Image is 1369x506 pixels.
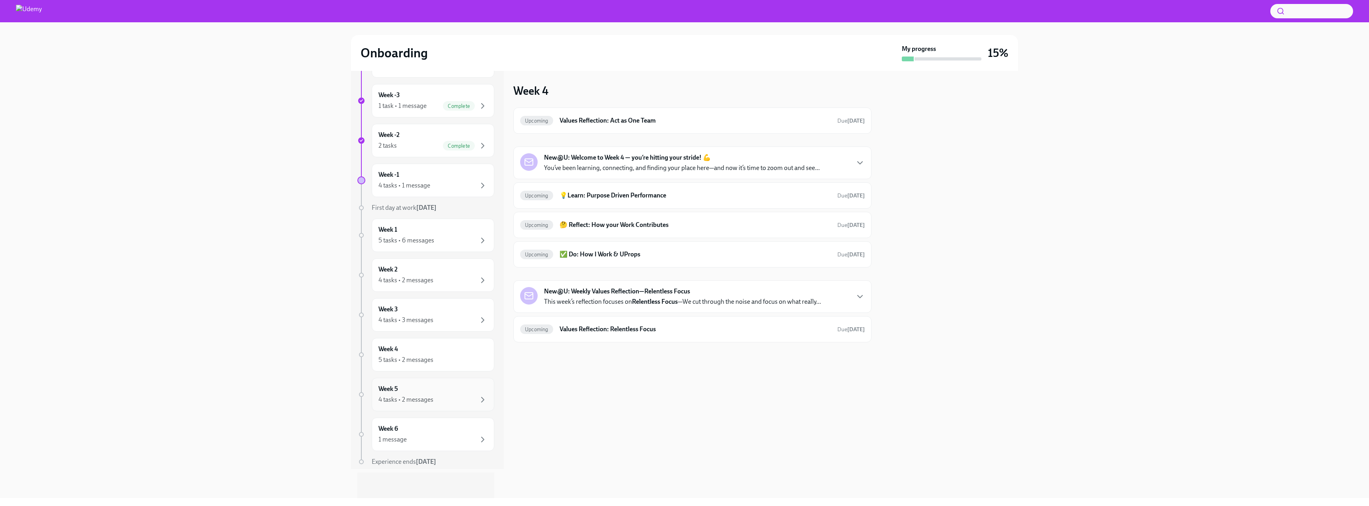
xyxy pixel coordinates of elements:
[544,164,820,172] p: You’ve been learning, connecting, and finding your place here—and now it’s time to zoom out and s...
[416,204,437,211] strong: [DATE]
[378,385,398,393] h6: Week 5
[378,131,400,139] h6: Week -2
[520,248,865,261] a: Upcoming✅ Do: How I Work & UPropsDue[DATE]
[520,326,553,332] span: Upcoming
[837,192,865,199] span: Due
[372,458,436,465] span: Experience ends
[520,252,553,258] span: Upcoming
[560,116,831,125] h6: Values Reflection: Act as One Team
[357,164,494,197] a: Week -14 tasks • 1 message
[988,46,1008,60] h3: 15%
[513,84,548,98] h3: Week 4
[357,298,494,332] a: Week 34 tasks • 3 messages
[544,153,711,162] strong: New@U: Welcome to Week 4 — you’re hitting your stride! 💪
[361,45,428,61] h2: Onboarding
[520,118,553,124] span: Upcoming
[837,326,865,333] span: November 3rd, 2025 08:00
[847,222,865,229] strong: [DATE]
[847,326,865,333] strong: [DATE]
[632,298,678,305] strong: Relentless Focus
[378,276,433,285] div: 4 tasks • 2 messages
[378,181,430,190] div: 4 tasks • 1 message
[544,297,821,306] p: This week’s reflection focuses on —We cut through the noise and focus on what really...
[837,326,865,333] span: Due
[357,338,494,371] a: Week 45 tasks • 2 messages
[837,117,865,125] span: October 28th, 2025 09:00
[378,356,433,364] div: 5 tasks • 2 messages
[443,103,475,109] span: Complete
[560,191,831,200] h6: 💡Learn: Purpose Driven Performance
[357,124,494,157] a: Week -22 tasksComplete
[378,236,434,245] div: 5 tasks • 6 messages
[544,287,690,296] strong: New@U: Weekly Values Reflection—Relentless Focus
[378,435,407,444] div: 1 message
[16,5,42,18] img: Udemy
[357,418,494,451] a: Week 61 message
[520,189,865,202] a: Upcoming💡Learn: Purpose Driven PerformanceDue[DATE]
[902,45,936,53] strong: My progress
[357,203,494,212] a: First day at work[DATE]
[378,345,398,354] h6: Week 4
[378,91,400,100] h6: Week -3
[357,378,494,411] a: Week 54 tasks • 2 messages
[837,192,865,199] span: November 1st, 2025 09:00
[372,204,437,211] span: First day at work
[416,458,436,465] strong: [DATE]
[357,84,494,117] a: Week -31 task • 1 messageComplete
[378,305,398,314] h6: Week 3
[560,325,831,334] h6: Values Reflection: Relentless Focus
[443,143,475,149] span: Complete
[560,221,831,229] h6: 🤔 Reflect: How your Work Contributes
[520,222,553,228] span: Upcoming
[378,102,427,110] div: 1 task • 1 message
[520,114,865,127] a: UpcomingValues Reflection: Act as One TeamDue[DATE]
[378,225,397,234] h6: Week 1
[357,258,494,292] a: Week 24 tasks • 2 messages
[520,323,865,336] a: UpcomingValues Reflection: Relentless FocusDue[DATE]
[847,251,865,258] strong: [DATE]
[357,219,494,252] a: Week 15 tasks • 6 messages
[378,424,398,433] h6: Week 6
[378,316,433,324] div: 4 tasks • 3 messages
[837,221,865,229] span: November 1st, 2025 09:00
[847,117,865,124] strong: [DATE]
[520,219,865,231] a: Upcoming🤔 Reflect: How your Work ContributesDue[DATE]
[378,170,399,179] h6: Week -1
[378,265,398,274] h6: Week 2
[560,250,831,259] h6: ✅ Do: How I Work & UProps
[837,222,865,229] span: Due
[378,141,397,150] div: 2 tasks
[378,395,433,404] div: 4 tasks • 2 messages
[520,193,553,199] span: Upcoming
[837,251,865,258] span: Due
[837,117,865,124] span: Due
[847,192,865,199] strong: [DATE]
[837,251,865,258] span: November 1st, 2025 09:00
